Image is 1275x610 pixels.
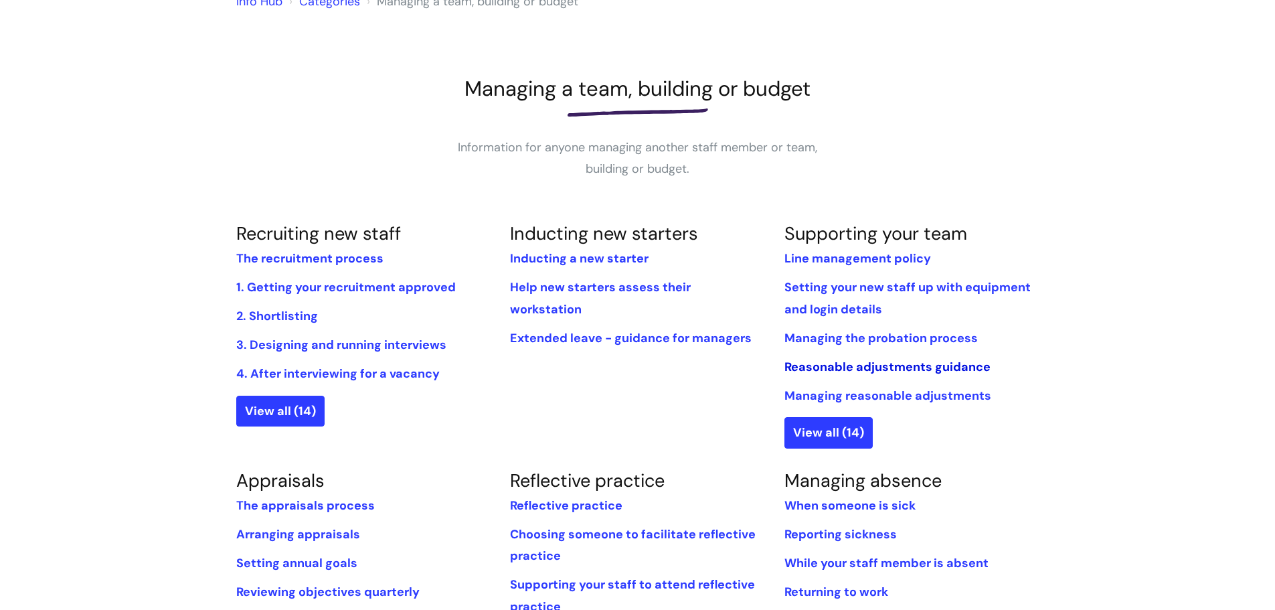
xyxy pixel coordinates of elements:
p: Information for anyone managing another staff member or team, building or budget. [437,137,839,180]
a: View all (14) [236,396,325,427]
a: Setting your new staff up with equipment and login details [784,279,1031,317]
a: Reviewing objectives quarterly [236,584,420,600]
a: 3. Designing and running interviews [236,337,446,353]
a: Reflective practice [510,469,665,492]
a: 4. After interviewing for a vacancy [236,366,440,382]
a: The recruitment process [236,250,384,266]
a: View all (14) [784,417,873,448]
h1: Managing a team, building or budget [236,76,1039,101]
a: Help new starters assess their workstation [510,279,691,317]
a: Managing absence [784,469,942,492]
a: Choosing someone to facilitate reflective practice [510,526,756,564]
a: Recruiting new staff [236,222,401,245]
a: Returning to work [784,584,888,600]
a: Reflective practice [510,498,622,514]
a: Inducting a new starter [510,250,649,266]
a: Line management policy [784,250,931,266]
a: 2. Shortlisting [236,308,318,324]
a: While‌ ‌your‌ ‌staff‌ ‌member‌ ‌is‌ ‌absent‌ [784,555,989,571]
a: Supporting your team [784,222,967,245]
a: Reporting sickness [784,526,897,542]
a: Extended leave - guidance for managers [510,330,752,346]
a: Managing the probation process [784,330,978,346]
a: Setting annual goals [236,555,357,571]
a: When someone is sick [784,498,916,514]
a: Arranging appraisals [236,526,360,542]
a: Managing reasonable adjustments [784,388,991,404]
a: 1. Getting your recruitment approved [236,279,456,295]
a: Inducting new starters [510,222,698,245]
a: Appraisals [236,469,325,492]
a: The appraisals process [236,498,375,514]
a: Reasonable adjustments guidance [784,359,991,375]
